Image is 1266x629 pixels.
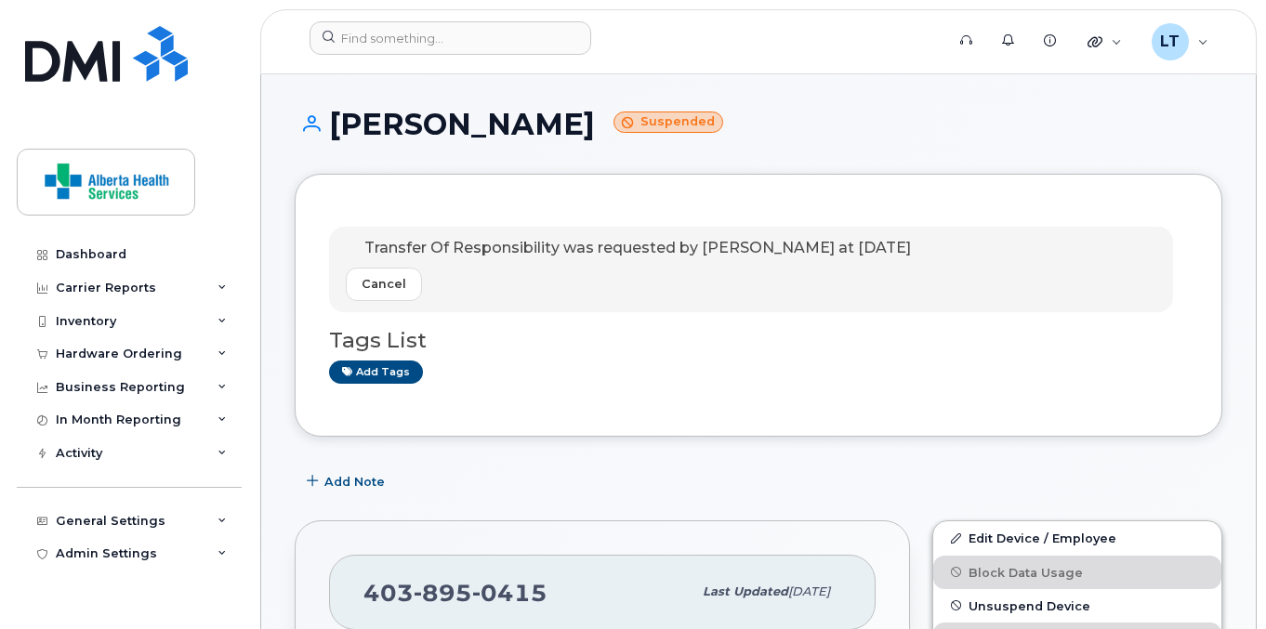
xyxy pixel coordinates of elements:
button: Unsuspend Device [933,589,1221,622]
h3: Tags List [329,329,1188,352]
span: 403 [363,579,547,607]
span: Last updated [703,584,788,598]
span: 895 [414,579,472,607]
button: Cancel [346,268,422,301]
span: 0415 [472,579,547,607]
small: Suspended [613,111,723,133]
span: Transfer Of Responsibility was requested by [PERSON_NAME] at [DATE] [364,239,911,256]
a: Add tags [329,360,423,384]
span: [DATE] [788,584,830,598]
a: Edit Device / Employee [933,521,1221,555]
button: Add Note [295,465,401,498]
button: Block Data Usage [933,556,1221,589]
span: Cancel [362,275,406,293]
span: Unsuspend Device [969,598,1090,612]
h1: [PERSON_NAME] [295,108,1222,140]
span: Add Note [324,473,385,491]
